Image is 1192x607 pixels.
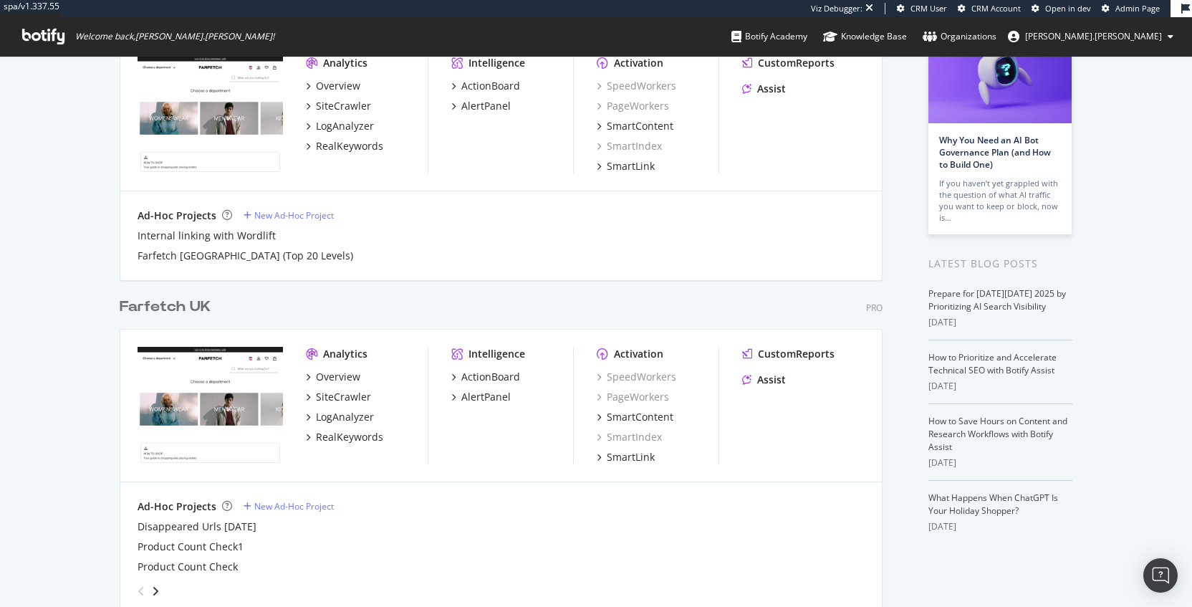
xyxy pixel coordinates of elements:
span: Admin Page [1115,3,1160,14]
div: Knowledge Base [823,29,907,44]
a: LogAnalyzer [306,119,374,133]
div: Pro [866,302,883,314]
a: New Ad-Hoc Project [244,500,334,512]
div: SmartContent [607,119,673,133]
div: Farfetch UK [120,297,211,317]
img: www.farfetch.com [138,56,283,172]
a: RealKeywords [306,430,383,444]
div: Activation [614,56,663,70]
a: What Happens When ChatGPT Is Your Holiday Shopper? [928,492,1058,517]
div: Overview [316,79,360,93]
a: SpeedWorkers [597,370,676,384]
a: PageWorkers [597,390,669,404]
a: SpeedWorkers [597,79,676,93]
a: PageWorkers [597,99,669,113]
div: LogAnalyzer [316,410,374,424]
a: Product Count Check1 [138,540,244,554]
div: LogAnalyzer [316,119,374,133]
div: New Ad-Hoc Project [254,500,334,512]
div: [DATE] [928,457,1072,469]
div: Intelligence [468,56,525,70]
div: CustomReports [758,56,835,70]
a: AlertPanel [451,99,511,113]
div: AlertPanel [461,99,511,113]
div: RealKeywords [316,139,383,153]
div: angle-right [150,584,160,598]
a: Overview [306,370,360,384]
a: New Ad-Hoc Project [244,209,334,221]
div: Assist [757,373,786,387]
div: Botify Academy [731,29,807,44]
a: SmartIndex [597,139,662,153]
a: Internal linking with Wordlift [138,229,276,243]
div: Latest Blog Posts [928,256,1072,272]
div: SmartLink [607,450,655,464]
a: Admin Page [1102,3,1160,14]
div: AlertPanel [461,390,511,404]
div: angle-left [132,580,150,603]
div: Open Intercom Messenger [1143,558,1178,593]
span: alex.johnson [1025,30,1162,42]
a: LogAnalyzer [306,410,374,424]
a: RealKeywords [306,139,383,153]
div: New Ad-Hoc Project [254,209,334,221]
span: CRM Account [971,3,1021,14]
div: SiteCrawler [316,390,371,404]
a: Assist [742,82,786,96]
a: Botify Academy [731,17,807,56]
a: AlertPanel [451,390,511,404]
a: Organizations [923,17,996,56]
a: Prepare for [DATE][DATE] 2025 by Prioritizing AI Search Visibility [928,287,1066,312]
img: www.farfetch.com/uk [138,347,283,463]
a: SmartLink [597,159,655,173]
div: SiteCrawler [316,99,371,113]
a: CRM Account [958,3,1021,14]
div: Analytics [323,347,367,361]
div: Ad-Hoc Projects [138,209,216,223]
a: Disappeared Urls [DATE] [138,520,256,534]
div: Viz Debugger: [811,3,862,14]
a: Product Count Check [138,560,238,574]
button: [PERSON_NAME].[PERSON_NAME] [996,25,1185,48]
a: Farfetch [GEOGRAPHIC_DATA] (Top 20 Levels) [138,249,353,263]
a: How to Save Hours on Content and Research Workflows with Botify Assist [928,415,1067,453]
a: SiteCrawler [306,390,371,404]
span: CRM User [910,3,947,14]
div: [DATE] [928,380,1072,393]
div: SmartContent [607,410,673,424]
div: RealKeywords [316,430,383,444]
a: ActionBoard [451,370,520,384]
div: Intelligence [468,347,525,361]
a: Overview [306,79,360,93]
a: SmartLink [597,450,655,464]
a: CRM User [897,3,947,14]
a: Open in dev [1032,3,1091,14]
a: Farfetch UK [120,297,216,317]
a: Why You Need an AI Bot Governance Plan (and How to Build One) [939,134,1051,171]
div: Assist [757,82,786,96]
a: Assist [742,373,786,387]
div: If you haven’t yet grappled with the question of what AI traffic you want to keep or block, now is… [939,178,1061,224]
a: SiteCrawler [306,99,371,113]
span: Welcome back, [PERSON_NAME].[PERSON_NAME] ! [75,31,274,42]
div: ActionBoard [461,370,520,384]
div: [DATE] [928,520,1072,533]
div: CustomReports [758,347,835,361]
div: Activation [614,347,663,361]
div: Analytics [323,56,367,70]
div: ActionBoard [461,79,520,93]
a: CustomReports [742,56,835,70]
a: CustomReports [742,347,835,361]
a: SmartContent [597,410,673,424]
div: SmartLink [607,159,655,173]
a: SmartIndex [597,430,662,444]
a: Knowledge Base [823,17,907,56]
